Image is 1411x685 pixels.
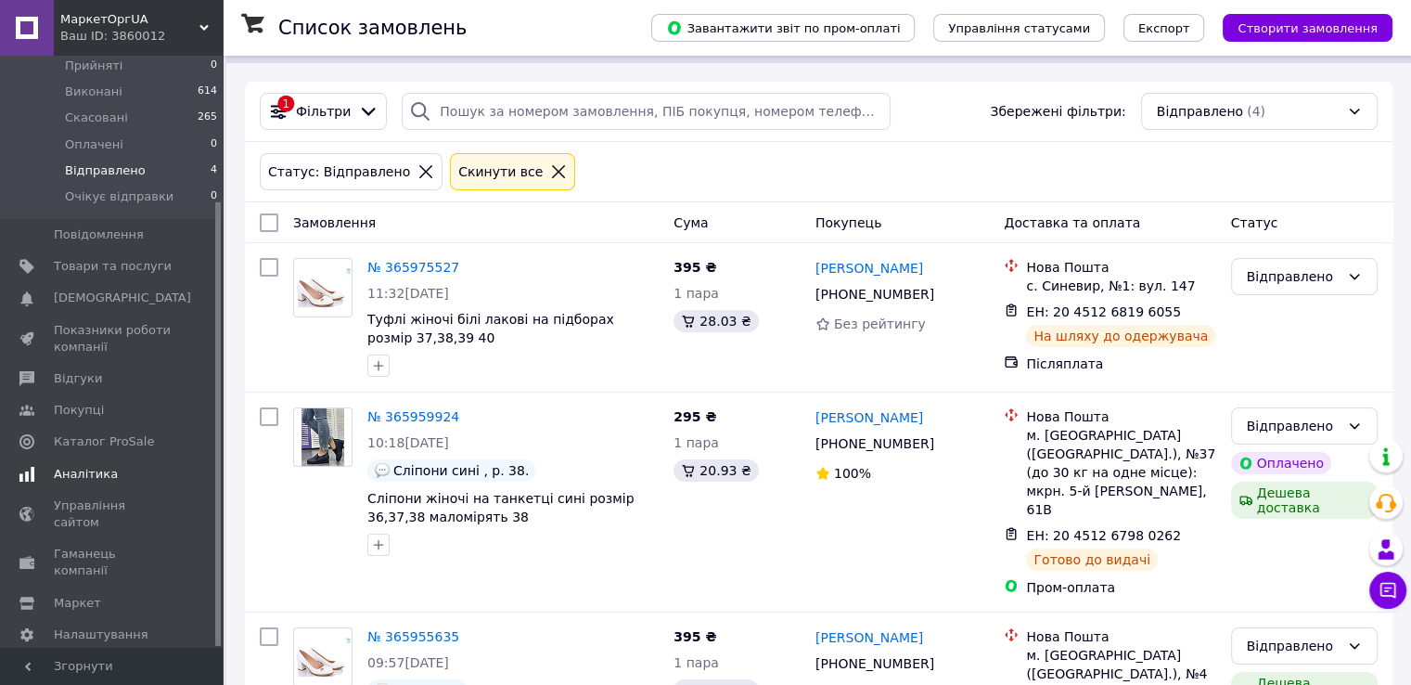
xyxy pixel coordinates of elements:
span: 0 [211,136,217,153]
span: Статус [1231,215,1278,230]
div: Післяплата [1026,355,1215,373]
div: Відправлено [1247,636,1340,656]
span: Покупці [54,402,104,419]
span: Замовлення [293,215,376,230]
span: 395 ₴ [673,260,716,275]
div: Нова Пошта [1026,407,1215,426]
span: Маркет [54,595,101,612]
a: Фото товару [293,407,353,467]
span: Без рейтингу [834,317,926,331]
input: Пошук за номером замовлення, ПІБ покупця, номером телефону, Email, номером накладної [402,93,891,130]
span: 1 пара [673,435,719,450]
span: 265 [198,110,217,126]
img: :speech_balloon: [375,463,390,478]
span: Показники роботи компанії [54,322,172,355]
div: Нова Пошта [1026,258,1215,277]
span: Відправлено [1157,102,1243,121]
a: № 365975527 [367,260,459,275]
span: Налаштування [54,627,148,643]
div: м. [GEOGRAPHIC_DATA] ([GEOGRAPHIC_DATA].), №37 (до 30 кг на одне місце): мкрн. 5-й [PERSON_NAME],... [1026,426,1215,519]
a: [PERSON_NAME] [815,259,923,278]
img: Фото товару [301,408,344,466]
div: Пром-оплата [1026,578,1215,597]
span: [DEMOGRAPHIC_DATA] [54,290,191,306]
span: 1 пара [673,286,719,301]
span: Каталог ProSale [54,433,154,450]
div: Відправлено [1247,266,1340,287]
img: Фото товару [294,638,352,677]
span: Створити замовлення [1238,21,1378,35]
a: Фото товару [293,258,353,317]
div: с. Синевир, №1: вул. 147 [1026,277,1215,295]
span: Покупець [815,215,881,230]
span: Товари та послуги [54,258,172,275]
div: [PHONE_NUMBER] [812,651,938,677]
div: 20.93 ₴ [673,459,758,482]
div: Дешева доставка [1231,482,1378,519]
h1: Список замовлень [278,17,467,39]
span: 395 ₴ [673,629,716,644]
span: Повідомлення [54,226,144,243]
div: [PHONE_NUMBER] [812,431,938,457]
span: 295 ₴ [673,409,716,424]
a: № 365955635 [367,629,459,644]
span: Управління статусами [948,21,1090,35]
span: 0 [211,188,217,205]
div: Ваш ID: 3860012 [60,28,223,45]
a: Сліпони жіночі на танкетці сині розмір 36,37,38 маломірять 38 [367,491,635,524]
span: Фільтри [296,102,351,121]
span: 10:18[DATE] [367,435,449,450]
button: Створити замовлення [1223,14,1392,42]
span: 11:32[DATE] [367,286,449,301]
button: Експорт [1123,14,1205,42]
button: Управління статусами [933,14,1105,42]
span: Управління сайтом [54,498,172,531]
a: [PERSON_NAME] [815,408,923,427]
span: ЕН: 20 4512 6819 6055 [1026,304,1181,319]
div: На шляху до одержувача [1026,325,1215,347]
span: Виконані [65,84,122,100]
span: Оплачені [65,136,123,153]
div: [PHONE_NUMBER] [812,281,938,307]
div: Відправлено [1247,416,1340,436]
span: МаркетОргUA [60,11,199,28]
button: Завантажити звіт по пром-оплаті [651,14,915,42]
div: Нова Пошта [1026,627,1215,646]
a: № 365959924 [367,409,459,424]
span: Відправлено [65,162,146,179]
div: Готово до видачі [1026,549,1158,571]
span: 4 [211,162,217,179]
span: Доставка та оплата [1004,215,1140,230]
span: Аналітика [54,466,118,483]
span: 100% [834,466,871,481]
span: Скасовані [65,110,128,126]
span: ЕН: 20 4512 6798 0262 [1026,528,1181,543]
span: Прийняті [65,58,122,74]
a: [PERSON_NAME] [815,628,923,647]
span: Експорт [1138,21,1190,35]
span: Гаманець компанії [54,546,172,579]
div: Статус: Відправлено [264,162,414,182]
div: 28.03 ₴ [673,310,758,332]
a: Туфлі жіночі білі лакові на підборах розмір 37,38,39 40 [367,312,614,345]
span: 614 [198,84,217,100]
span: Завантажити звіт по пром-оплаті [666,19,900,36]
span: Збережені фільтри: [990,102,1125,121]
img: Фото товару [294,268,352,307]
span: 0 [211,58,217,74]
div: Оплачено [1231,452,1331,474]
span: Очікує відправки [65,188,173,205]
a: Створити замовлення [1204,19,1392,34]
span: Відгуки [54,370,102,387]
span: (4) [1247,104,1265,119]
span: Сліпони сині , р. 38. [393,463,529,478]
span: 09:57[DATE] [367,655,449,670]
span: Cума [673,215,708,230]
button: Чат з покупцем [1369,572,1406,609]
span: 1 пара [673,655,719,670]
div: Cкинути все [455,162,546,182]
